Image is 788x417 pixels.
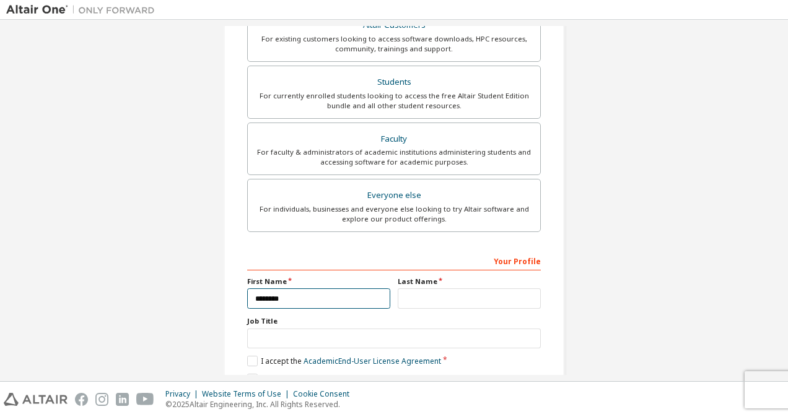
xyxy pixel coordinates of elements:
[136,393,154,406] img: youtube.svg
[247,251,541,270] div: Your Profile
[75,393,88,406] img: facebook.svg
[398,277,541,286] label: Last Name
[165,389,202,399] div: Privacy
[95,393,108,406] img: instagram.svg
[247,316,541,326] label: Job Title
[255,34,533,54] div: For existing customers looking to access software downloads, HPC resources, community, trainings ...
[255,187,533,204] div: Everyone else
[4,393,68,406] img: altair_logo.svg
[202,389,293,399] div: Website Terms of Use
[255,147,533,167] div: For faculty & administrators of academic institutions administering students and accessing softwa...
[165,399,357,410] p: © 2025 Altair Engineering, Inc. All Rights Reserved.
[247,277,390,286] label: First Name
[304,356,441,366] a: Academic End-User License Agreement
[255,131,533,148] div: Faculty
[255,204,533,224] div: For individuals, businesses and everyone else looking to try Altair software and explore our prod...
[293,389,357,399] div: Cookie Consent
[255,74,533,91] div: Students
[255,91,533,111] div: For currently enrolled students looking to access the free Altair Student Edition bundle and all ...
[247,374,440,384] label: I would like to receive marketing emails from Altair
[6,4,161,16] img: Altair One
[116,393,129,406] img: linkedin.svg
[247,356,441,366] label: I accept the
